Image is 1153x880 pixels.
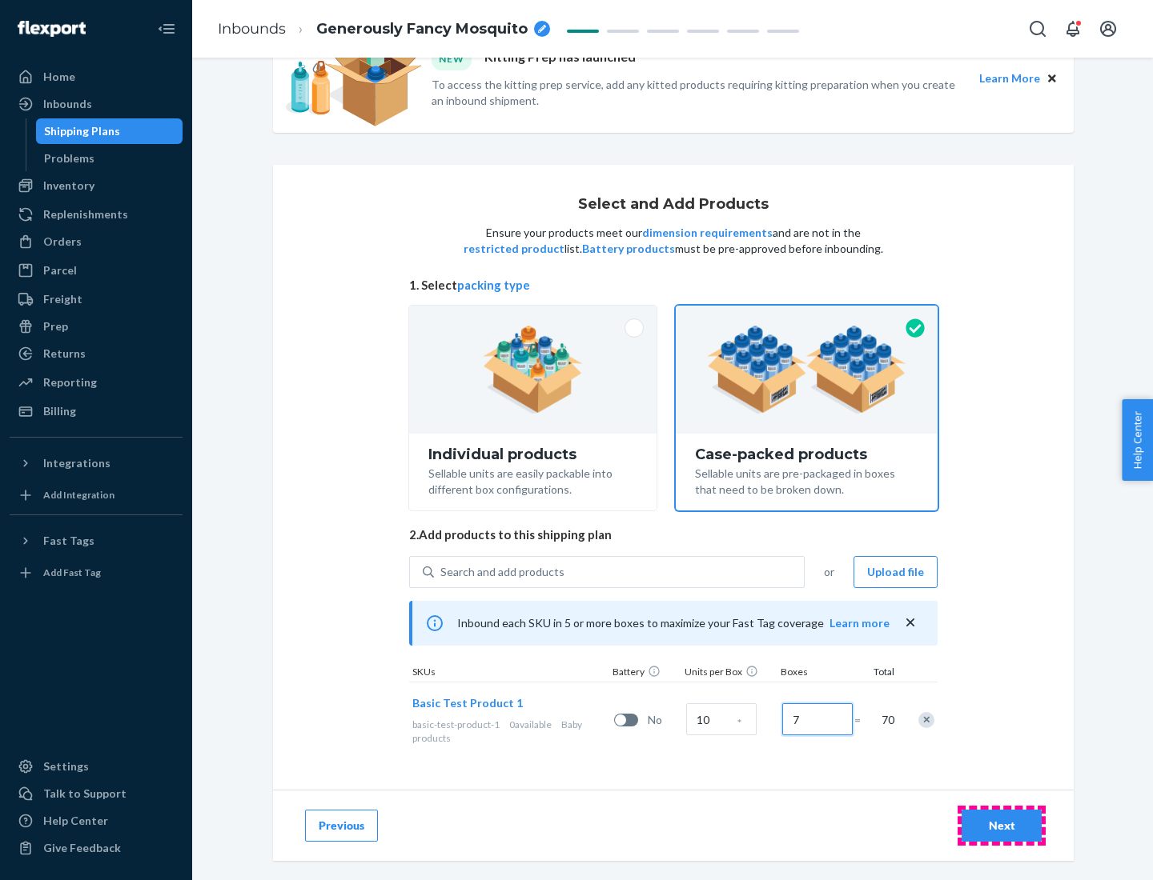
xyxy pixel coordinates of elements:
[43,234,82,250] div: Orders
[440,564,564,580] div: Search and add products
[36,146,183,171] a: Problems
[648,712,680,728] span: No
[10,450,183,476] button: Integrations
[44,123,120,139] div: Shipping Plans
[43,840,121,856] div: Give Feedback
[1022,13,1054,45] button: Open Search Box
[412,695,523,711] button: Basic Test Product 1
[36,118,183,144] a: Shipping Plans
[10,398,183,424] a: Billing
[457,277,530,294] button: packing type
[43,96,92,112] div: Inbounds
[1057,13,1089,45] button: Open notifications
[10,835,183,861] button: Give Feedback
[18,21,86,37] img: Flexport logo
[10,781,183,806] a: Talk to Support
[44,150,94,166] div: Problems
[10,286,183,312] a: Freight
[151,13,183,45] button: Close Navigation
[578,197,769,213] h1: Select and Add Products
[10,808,183,834] a: Help Center
[10,341,183,366] a: Returns
[979,70,1040,87] button: Learn More
[1122,399,1153,481] button: Help Center
[10,91,183,117] a: Inbounds
[43,291,82,307] div: Freight
[10,754,183,779] a: Settings
[43,206,128,222] div: Replenishments
[854,712,870,728] span: =
[824,564,834,580] span: or
[412,718,608,745] div: Baby products
[830,615,890,631] button: Learn more
[777,665,858,682] div: Boxes
[412,718,500,730] span: basic-test-product-1
[707,326,906,414] img: case-pack.59cecea509d18c883b923b81aeac6d0b.png
[484,48,636,70] p: Kitting Prep has launched
[10,258,183,283] a: Parcel
[43,318,68,334] div: Prep
[43,488,114,502] div: Add Integration
[902,614,918,631] button: close
[10,528,183,554] button: Fast Tags
[10,173,183,198] a: Inventory
[43,786,127,802] div: Talk to Support
[428,462,637,498] div: Sellable units are easily packable into different box configurations.
[409,526,938,543] span: 2. Add products to this shipping plan
[858,665,898,682] div: Total
[409,601,938,646] div: Inbound each SKU in 5 or more boxes to maximize your Fast Tag coverage
[582,241,675,257] button: Battery products
[10,202,183,227] a: Replenishments
[43,566,101,579] div: Add Fast Tag
[218,20,286,38] a: Inbounds
[10,314,183,339] a: Prep
[695,446,918,462] div: Case-packed products
[962,810,1042,842] button: Next
[43,533,94,549] div: Fast Tags
[432,48,472,70] div: NEW
[316,19,528,40] span: Generously Fancy Mosquito
[681,665,777,682] div: Units per Box
[1092,13,1124,45] button: Open account menu
[43,374,97,390] div: Reporting
[43,758,89,774] div: Settings
[854,556,938,588] button: Upload file
[975,818,1028,834] div: Next
[43,178,94,194] div: Inventory
[43,455,110,471] div: Integrations
[428,446,637,462] div: Individual products
[695,462,918,498] div: Sellable units are pre-packaged in boxes that need to be broken down.
[10,482,183,508] a: Add Integration
[642,225,773,241] button: dimension requirements
[609,665,681,682] div: Battery
[878,712,894,728] span: 70
[1043,70,1061,87] button: Close
[305,810,378,842] button: Previous
[918,712,934,728] div: Remove Item
[43,69,75,85] div: Home
[10,560,183,586] a: Add Fast Tag
[483,326,583,414] img: individual-pack.facf35554cb0f1810c75b2bd6df2d64e.png
[509,718,552,730] span: 0 available
[409,277,938,294] span: 1. Select
[205,6,563,53] ol: breadcrumbs
[462,225,885,257] p: Ensure your products meet our and are not in the list. must be pre-approved before inbounding.
[464,241,564,257] button: restricted product
[43,262,77,278] div: Parcel
[43,403,76,419] div: Billing
[43,813,108,829] div: Help Center
[412,696,523,710] span: Basic Test Product 1
[782,703,853,735] input: Number of boxes
[43,346,86,362] div: Returns
[10,229,183,254] a: Orders
[432,77,965,109] p: To access the kitting prep service, add any kitted products requiring kitting preparation when yo...
[686,703,757,735] input: Case Quantity
[10,370,183,395] a: Reporting
[409,665,609,682] div: SKUs
[10,64,183,90] a: Home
